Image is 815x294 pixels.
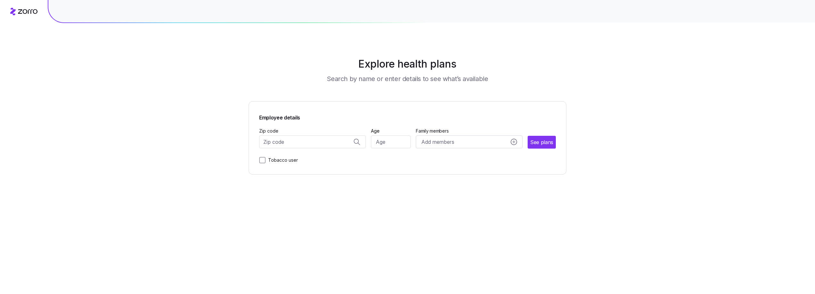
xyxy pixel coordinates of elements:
input: Age [371,135,411,148]
label: Age [371,127,380,135]
button: Add membersadd icon [416,135,523,148]
label: Tobacco user [266,156,298,164]
input: Zip code [259,135,366,148]
span: Add members [421,138,454,146]
span: See plans [530,138,553,146]
h1: Explore health plans [265,56,551,72]
h3: Search by name or enter details to see what’s available [327,74,488,83]
svg: add icon [511,139,517,145]
span: Employee details [259,112,300,122]
label: Zip code [259,127,278,135]
span: Family members [416,128,523,134]
button: See plans [528,136,556,149]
